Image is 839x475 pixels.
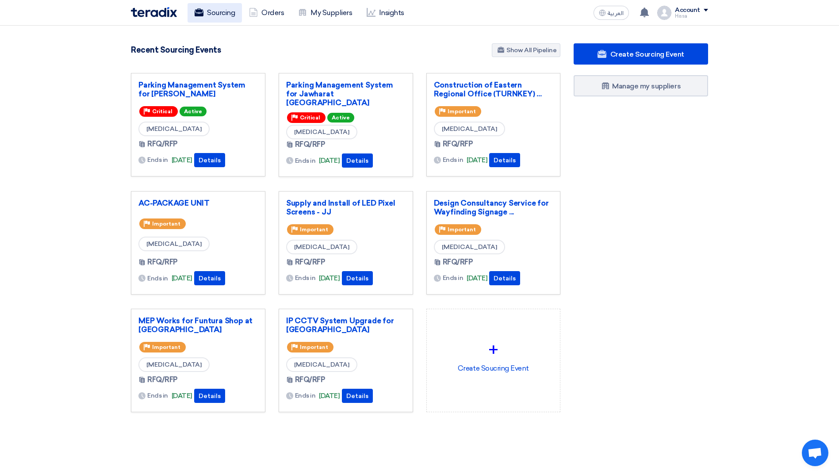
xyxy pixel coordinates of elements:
span: Important [152,344,180,350]
a: Show All Pipeline [492,43,560,57]
span: Critical [300,115,320,121]
span: [MEDICAL_DATA] [286,125,357,139]
span: Ends in [443,273,464,283]
span: [MEDICAL_DATA] [138,237,210,251]
span: [MEDICAL_DATA] [434,240,505,254]
span: Ends in [147,391,168,400]
button: Details [489,153,520,167]
a: AC-PACKAGE UNIT [138,199,258,207]
button: Details [194,271,225,285]
span: Important [448,226,476,233]
span: Create Sourcing Event [610,50,684,58]
span: [MEDICAL_DATA] [286,357,357,372]
a: Supply and Install of LED Pixel Screens - JJ [286,199,406,216]
span: [MEDICAL_DATA] [434,122,505,136]
span: [MEDICAL_DATA] [286,240,357,254]
div: Open chat [802,440,828,466]
div: + [434,337,553,363]
a: Design Consultancy Service for Wayfinding Signage ... [434,199,553,216]
span: [DATE] [319,273,340,283]
span: العربية [608,10,624,16]
img: Teradix logo [131,7,177,17]
span: Ends in [295,391,316,400]
a: IP CCTV System Upgrade for [GEOGRAPHIC_DATA] [286,316,406,334]
span: Important [152,221,180,227]
span: RFQ/RFP [147,257,178,268]
span: Active [327,113,354,123]
span: RFQ/RFP [147,375,178,385]
span: Important [300,226,328,233]
button: Details [342,153,373,168]
span: RFQ/RFP [295,257,326,268]
span: [DATE] [319,391,340,401]
a: Parking Management System for [PERSON_NAME] [138,80,258,98]
a: Manage my suppliers [574,75,708,96]
span: RFQ/RFP [443,257,473,268]
button: Details [194,389,225,403]
span: [MEDICAL_DATA] [138,357,210,372]
span: RFQ/RFP [295,139,326,150]
a: Parking Management System for Jawharat [GEOGRAPHIC_DATA] [286,80,406,107]
span: Ends in [443,155,464,165]
span: Critical [152,108,172,115]
span: [DATE] [172,273,192,283]
a: Orders [242,3,291,23]
a: Insights [360,3,411,23]
a: Sourcing [188,3,242,23]
button: العربية [594,6,629,20]
div: Create Soucring Event [434,316,553,394]
span: Ends in [147,155,168,165]
h4: Recent Sourcing Events [131,45,221,55]
button: Details [342,271,373,285]
span: Important [448,108,476,115]
div: Hissa [675,14,708,19]
span: Important [300,344,328,350]
span: [DATE] [319,156,340,166]
span: RFQ/RFP [443,139,473,149]
span: [DATE] [172,155,192,165]
span: RFQ/RFP [147,139,178,149]
span: [MEDICAL_DATA] [138,122,210,136]
span: Active [180,107,207,116]
span: [DATE] [467,155,487,165]
span: RFQ/RFP [295,375,326,385]
a: MEP Works for Funtura Shop at [GEOGRAPHIC_DATA] [138,316,258,334]
div: Account [675,7,700,14]
a: My Suppliers [291,3,359,23]
span: Ends in [295,273,316,283]
span: Ends in [147,274,168,283]
img: profile_test.png [657,6,671,20]
span: [DATE] [172,391,192,401]
span: Ends in [295,156,316,165]
span: [DATE] [467,273,487,283]
a: Construction of Eastern Regional Office (TURNKEY) ... [434,80,553,98]
button: Details [342,389,373,403]
button: Details [194,153,225,167]
button: Details [489,271,520,285]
